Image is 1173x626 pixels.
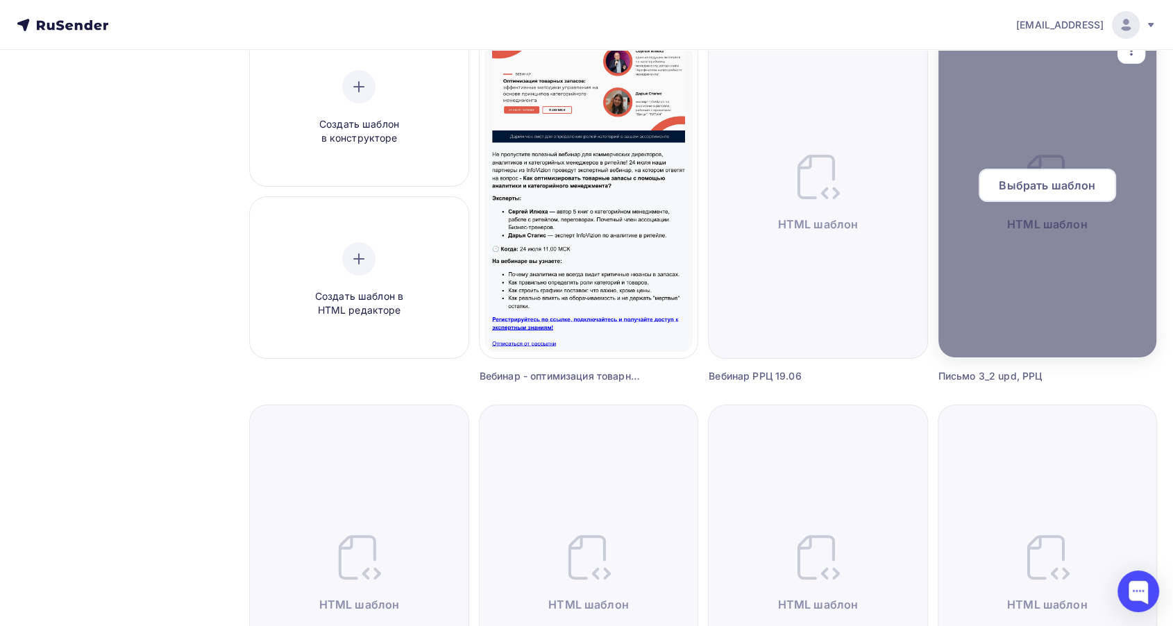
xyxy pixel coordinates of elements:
span: HTML шаблон [778,216,859,232]
span: Создать шаблон в HTML редакторе [293,289,425,318]
span: HTML шаблон [319,596,400,613]
span: Выбрать шаблон [999,177,1095,194]
div: Вебинар - оптимизация товарных запасов [480,369,643,383]
div: Вебинар РРЦ 19.06 [709,369,872,383]
div: Письмо 3_2 upd, РРЦ [938,369,1102,383]
span: HTML шаблон [778,596,859,613]
span: Создать шаблон в конструкторе [293,117,425,146]
a: [EMAIL_ADDRESS] [1016,11,1156,39]
span: HTML шаблон [1007,596,1088,613]
span: [EMAIL_ADDRESS] [1016,18,1104,32]
span: HTML шаблон [548,596,629,613]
